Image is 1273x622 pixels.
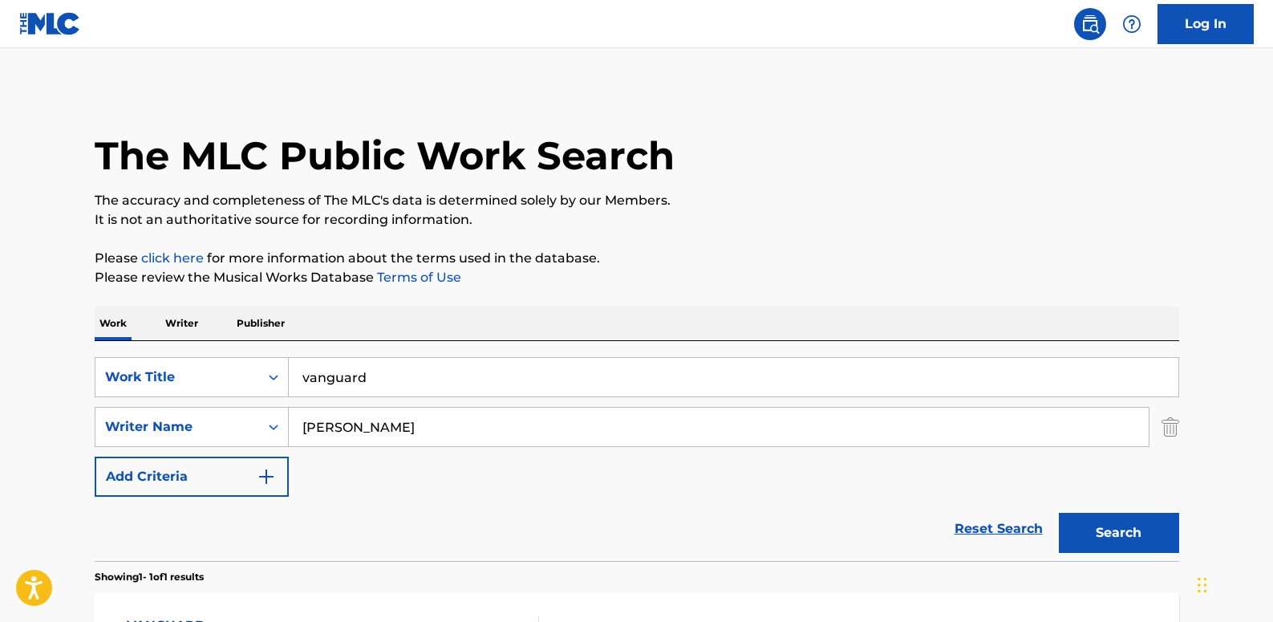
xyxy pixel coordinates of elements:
img: help [1122,14,1141,34]
p: Showing 1 - 1 of 1 results [95,570,204,584]
h1: The MLC Public Work Search [95,132,675,180]
p: Please for more information about the terms used in the database. [95,249,1179,268]
p: Work [95,307,132,340]
a: Public Search [1074,8,1106,40]
img: MLC Logo [19,12,81,35]
a: Terms of Use [374,270,461,285]
div: Writer Name [105,417,249,437]
img: 9d2ae6d4665cec9f34b9.svg [257,467,276,486]
p: The accuracy and completeness of The MLC's data is determined solely by our Members. [95,191,1179,210]
a: Reset Search [947,511,1051,547]
a: click here [141,250,204,266]
button: Add Criteria [95,457,289,497]
button: Search [1059,513,1179,553]
p: Writer [160,307,203,340]
img: search [1080,14,1100,34]
img: Delete Criterion [1162,407,1179,447]
div: Help [1116,8,1148,40]
p: Publisher [232,307,290,340]
div: Work Title [105,368,249,387]
iframe: Chat Widget [1193,545,1273,622]
form: Search Form [95,357,1179,561]
p: It is not an authoritative source for recording information. [95,210,1179,230]
div: Drag [1198,561,1207,609]
p: Please review the Musical Works Database [95,268,1179,287]
a: Log In [1157,4,1254,44]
